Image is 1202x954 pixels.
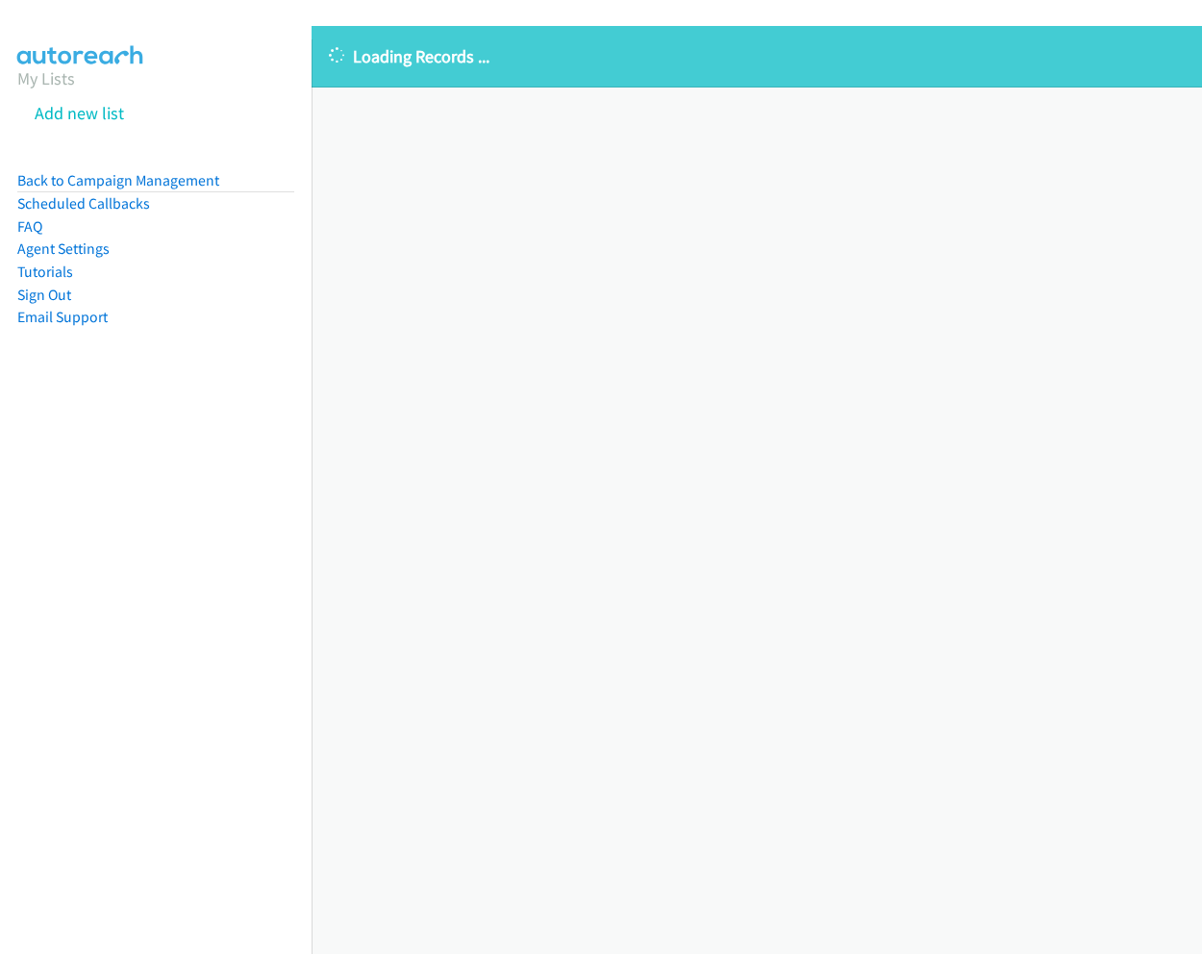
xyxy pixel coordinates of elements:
a: Agent Settings [17,239,110,258]
a: Email Support [17,308,108,326]
a: Scheduled Callbacks [17,194,150,213]
a: Sign Out [17,286,71,304]
a: FAQ [17,217,42,236]
a: My Lists [17,67,75,89]
a: Add new list [35,102,124,124]
a: Back to Campaign Management [17,171,219,189]
a: Tutorials [17,263,73,281]
p: Loading Records ... [329,43,1185,69]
